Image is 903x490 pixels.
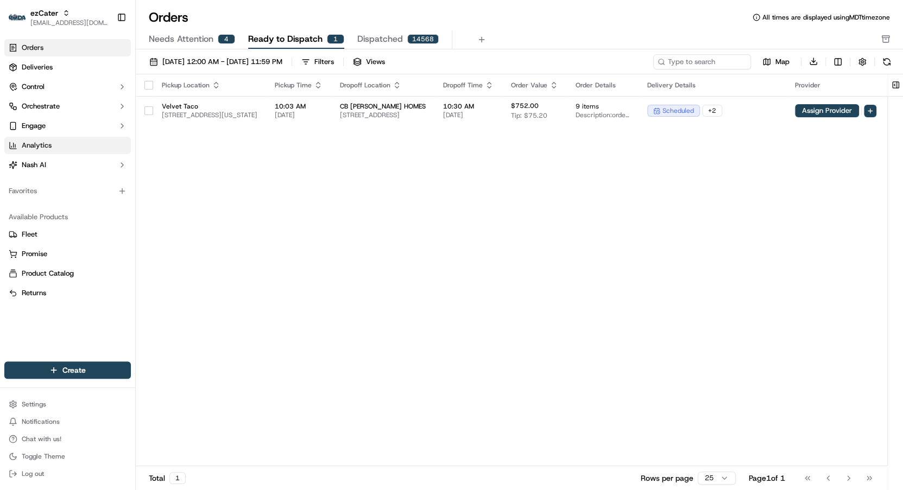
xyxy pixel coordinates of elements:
span: Chat with us! [22,435,61,443]
span: CB [PERSON_NAME] HOMES [340,102,426,111]
a: Product Catalog [9,269,127,278]
div: Pickup Time [275,81,323,90]
span: 10:30 AM [443,102,494,111]
button: Fleet [4,226,131,243]
div: 1 [169,472,186,484]
input: Got a question? Start typing here... [28,69,195,81]
div: Dropoff Location [340,81,426,90]
button: Log out [4,466,131,481]
span: Product Catalog [22,269,74,278]
div: Dropoff Time [443,81,494,90]
div: Order Details [576,81,630,90]
button: Assign Provider [795,104,859,117]
span: Analytics [22,141,52,150]
div: Start new chat [49,103,178,114]
span: Tip: $75.20 [511,111,547,120]
a: Returns [9,288,127,298]
span: scheduled [662,106,694,115]
button: ezCater [30,8,58,18]
button: Start new chat [185,106,198,119]
div: + 2 [702,105,722,117]
span: Map [775,57,790,67]
span: • [90,197,94,206]
button: Chat with us! [4,431,131,447]
div: Page 1 of 1 [749,473,785,483]
button: Views [348,54,390,69]
span: Fleet [22,230,37,239]
div: Provider [795,81,876,90]
div: Delivery Details [647,81,778,90]
span: Nash AI [22,160,46,170]
span: [PERSON_NAME] [34,197,88,206]
button: Settings [4,397,131,412]
button: Map [755,55,797,68]
span: All times are displayed using MDT timezone [762,13,890,22]
button: Refresh [879,54,894,69]
span: [DATE] [96,197,118,206]
a: Analytics [4,137,131,154]
a: Deliveries [4,59,131,76]
span: Orchestrate [22,101,60,111]
p: Rows per page [641,473,693,483]
button: See all [168,138,198,151]
span: Engage [22,121,46,131]
div: 1 [327,34,344,44]
img: 1736555255976-a54dd68f-1ca7-489b-9aae-adbdc363a1c4 [11,103,30,123]
button: Orchestrate [4,98,131,115]
button: Notifications [4,414,131,429]
div: Pickup Location [162,81,257,90]
div: 📗 [11,243,20,252]
div: Order Value [511,81,558,90]
div: 14568 [407,34,439,44]
button: Engage [4,117,131,135]
button: [DATE] 12:00 AM - [DATE] 11:59 PM [144,54,287,69]
span: Ready to Dispatch [248,33,323,46]
a: Powered byPylon [77,268,131,277]
div: 4 [218,34,235,44]
a: Fleet [9,230,127,239]
span: [DATE] [96,168,118,176]
span: Dispatched [357,33,403,46]
span: API Documentation [103,242,174,253]
span: Pylon [108,269,131,277]
span: Returns [22,288,46,298]
span: [PERSON_NAME] [34,168,88,176]
a: 💻API Documentation [87,238,179,257]
span: Knowledge Base [22,242,83,253]
span: [DATE] [443,111,494,119]
button: Promise [4,245,131,263]
span: [DATE] [275,111,323,119]
span: [STREET_ADDRESS][US_STATE] [162,111,257,119]
button: Product Catalog [4,265,131,282]
span: Settings [22,400,46,409]
div: Filters [314,57,334,67]
span: Promise [22,249,47,259]
span: Toggle Theme [22,452,65,461]
span: $752.00 [511,101,539,110]
img: Jes Laurent [11,157,28,177]
img: Nash [11,10,33,32]
div: Favorites [4,182,131,200]
span: Views [366,57,385,67]
button: [EMAIL_ADDRESS][DOMAIN_NAME] [30,18,108,27]
span: Notifications [22,417,60,426]
span: 10:03 AM [275,102,323,111]
a: 📗Knowledge Base [7,238,87,257]
span: Control [22,82,45,92]
span: • [90,168,94,176]
button: Returns [4,284,131,302]
button: Toggle Theme [4,449,131,464]
button: Filters [296,54,339,69]
h1: Orders [149,9,188,26]
span: Orders [22,43,43,53]
span: Log out [22,469,44,478]
p: Welcome 👋 [11,43,198,60]
div: Total [149,472,186,484]
button: ezCaterezCater[EMAIL_ADDRESS][DOMAIN_NAME] [4,4,112,30]
img: Jes Laurent [11,187,28,207]
div: 💻 [92,243,100,252]
img: 8571987876998_91fb9ceb93ad5c398215_72.jpg [23,103,42,123]
div: Past conversations [11,141,73,149]
span: [STREET_ADDRESS] [340,111,426,119]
